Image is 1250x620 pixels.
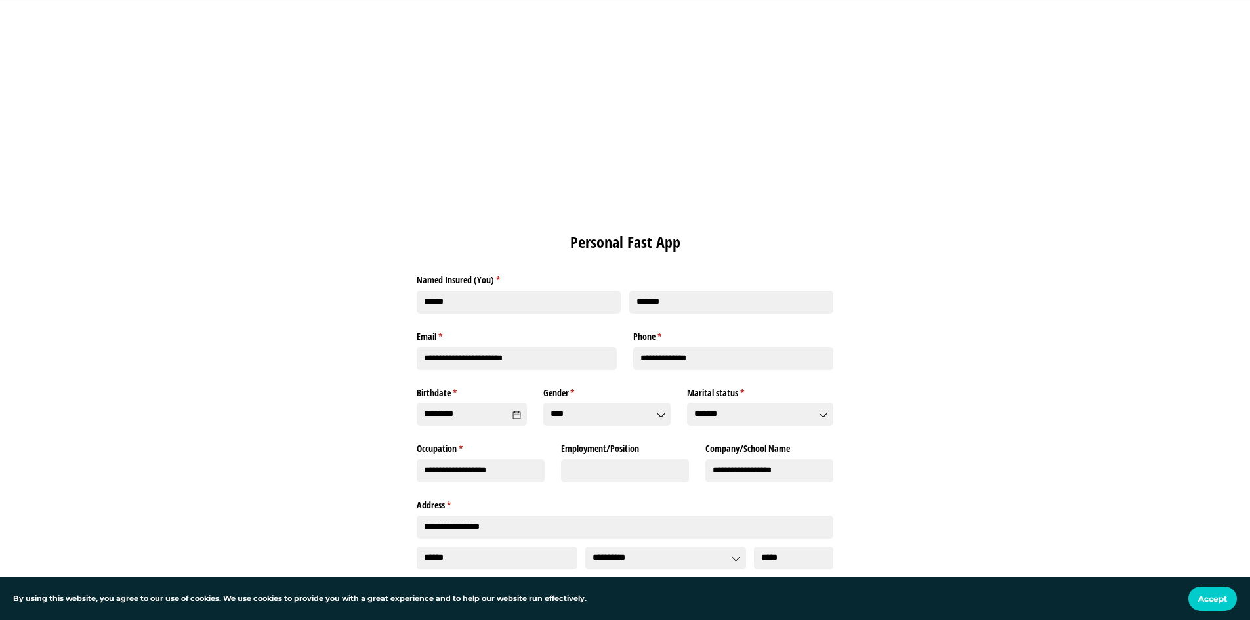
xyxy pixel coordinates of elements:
[1188,587,1237,611] button: Accept
[417,438,545,455] label: Occupation
[629,291,833,314] input: Last
[561,438,689,455] label: Employment/​Position
[1198,594,1227,604] span: Accept
[417,382,526,399] label: Birthdate
[417,270,833,287] legend: Named Insured (You)
[13,593,587,605] p: By using this website, you agree to our use of cookies. We use cookies to provide you with a grea...
[705,438,833,455] label: Company/​School Name
[585,547,745,569] input: State
[754,547,833,569] input: Zip Code
[633,326,833,343] label: Phone
[417,516,833,539] input: Address Line 1
[417,231,833,253] h1: Personal Fast App
[417,547,577,569] input: City
[687,382,833,399] label: Marital status
[417,495,833,512] legend: Address
[417,326,617,343] label: Email
[543,382,671,399] label: Gender
[417,291,621,314] input: First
